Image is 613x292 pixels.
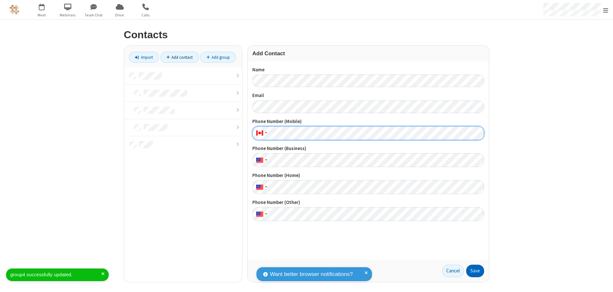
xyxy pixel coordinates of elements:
[10,5,19,14] img: QA Selenium DO NOT DELETE OR CHANGE
[252,66,484,74] label: Name
[134,12,158,18] span: Calls
[30,12,54,18] span: Meet
[252,180,269,194] div: United States: + 1
[10,271,101,279] div: group4 successfully updated.
[442,265,464,278] a: Cancel
[82,12,106,18] span: Team Chat
[160,52,199,63] a: Add contact
[252,126,269,140] div: Canada: + 1
[200,52,236,63] a: Add group
[252,50,484,57] h3: Add Contact
[466,265,484,278] button: Save
[124,29,489,40] h2: Contacts
[252,153,269,167] div: United States: + 1
[252,207,269,221] div: United States: + 1
[108,12,132,18] span: Drive
[252,92,484,99] label: Email
[56,12,80,18] span: Webinars
[252,172,484,179] label: Phone Number (Home)
[129,52,159,63] a: Import
[252,118,484,125] label: Phone Number (Mobile)
[252,145,484,152] label: Phone Number (Business)
[252,199,484,206] label: Phone Number (Other)
[270,270,353,279] span: Want better browser notifications?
